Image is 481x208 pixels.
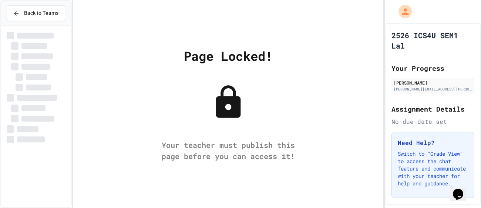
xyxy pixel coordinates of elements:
div: No due date set [391,117,474,126]
div: [PERSON_NAME][EMAIL_ADDRESS][PERSON_NAME][DOMAIN_NAME] [394,86,472,92]
h3: Need Help? [398,138,468,147]
h2: Your Progress [391,63,474,73]
div: [PERSON_NAME] [394,79,472,86]
div: My Account [391,3,414,20]
h1: 2526 ICS4U SEM1 Lal [391,30,474,51]
div: Page Locked! [184,46,273,65]
span: Back to Teams [24,9,58,17]
button: Back to Teams [7,5,65,21]
p: Switch to "Grade View" to access the chat feature and communicate with your teacher for help and ... [398,150,468,187]
div: Your teacher must publish this page before you can access it! [154,139,302,162]
h2: Assignment Details [391,104,474,114]
iframe: chat widget [450,178,474,201]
